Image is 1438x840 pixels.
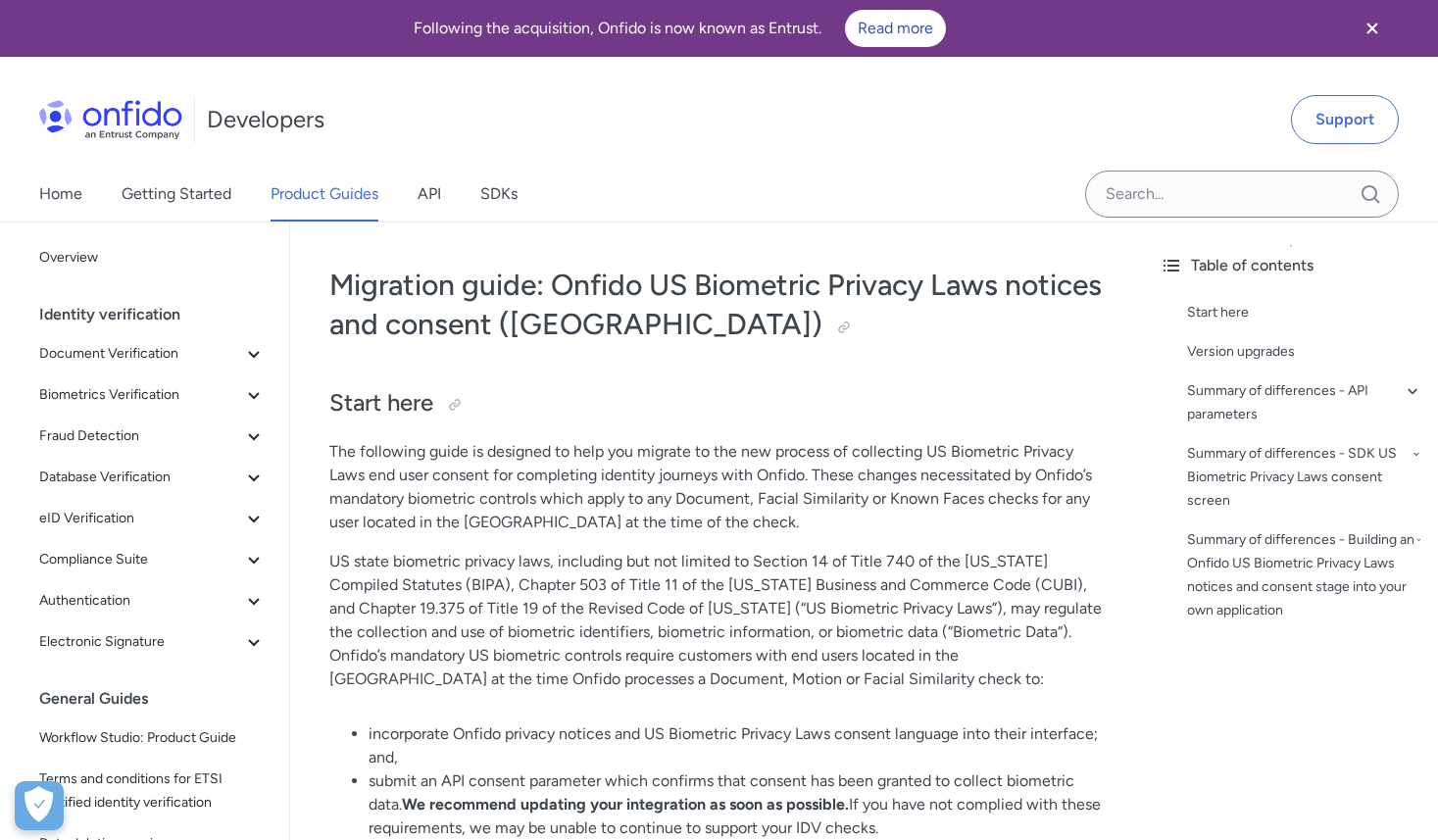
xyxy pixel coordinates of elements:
button: Close banner [1336,4,1409,53]
a: SDKs [480,167,518,222]
h1: Migration guide: Onfido US Biometric Privacy Laws notices and consent ([GEOGRAPHIC_DATA]) [329,266,1105,344]
button: eID Verification [31,499,273,538]
div: Identity verification [39,295,281,334]
span: Biometrics Verification [39,383,242,407]
a: Workflow Studio: Product Guide [31,718,273,758]
span: Database Verification [39,466,242,489]
li: incorporate Onfido privacy notices and US Biometric Privacy Laws consent language into their inte... [369,722,1105,769]
input: Onfido search input field [1085,171,1399,218]
button: Open Preferences [15,781,64,830]
span: eID Verification [39,507,242,530]
a: Summary of differences - Building an Onfido US Biometric Privacy Laws notices and consent stage i... [1187,528,1422,622]
a: Summary of differences - SDK US Biometric Privacy Laws consent screen [1187,442,1422,513]
h1: Developers [207,104,324,135]
button: Database Verification [31,458,273,497]
p: The following guide is designed to help you migrate to the new process of collecting US Biometric... [329,440,1105,534]
img: Onfido Logo [39,100,182,139]
a: Terms and conditions for ETSI certified identity verification [31,760,273,822]
div: Following the acquisition, Onfido is now known as Entrust. [24,10,1336,47]
a: Start here [1187,301,1422,324]
span: Terms and conditions for ETSI certified identity verification [39,767,266,815]
button: Fraud Detection [31,417,273,456]
a: API [418,167,441,222]
span: Fraud Detection [39,424,242,448]
span: Workflow Studio: Product Guide [39,726,266,750]
button: Compliance Suite [31,540,273,579]
span: Overview [39,246,266,270]
a: Product Guides [271,167,378,222]
p: US state biometric privacy laws, including but not limited to Section 14 of Title 740 of the [US_... [329,550,1105,691]
span: Document Verification [39,342,242,366]
span: Compliance Suite [39,548,242,571]
button: Document Verification [31,334,273,373]
svg: Close banner [1361,17,1384,40]
span: Authentication [39,589,242,613]
button: Authentication [31,581,273,620]
a: Version upgrades [1187,340,1422,364]
a: Home [39,167,82,222]
a: Getting Started [122,167,231,222]
li: submit an API consent parameter which confirms that consent has been granted to collect biometric... [369,769,1105,840]
button: Electronic Signature [31,622,273,662]
a: Read more [845,10,946,47]
span: Electronic Signature [39,630,242,654]
strong: We recommend updating your integration as soon as possible. [402,795,849,814]
h2: Start here [329,387,1105,420]
div: General Guides [39,679,281,718]
div: Table of contents [1160,254,1422,277]
a: Support [1291,95,1399,144]
div: Cookie Preferences [15,781,64,830]
a: Summary of differences - API parameters [1187,379,1422,426]
button: Biometrics Verification [31,375,273,415]
a: Overview [31,238,273,277]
